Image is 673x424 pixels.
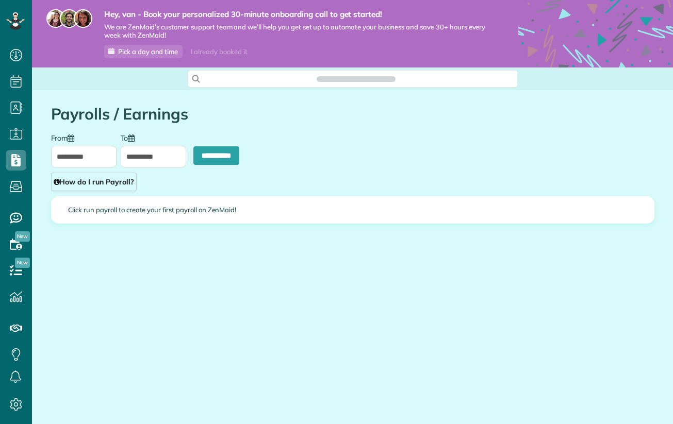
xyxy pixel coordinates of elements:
[15,231,30,242] span: New
[60,9,78,28] img: jorge-587dff0eeaa6aab1f244e6dc62b8924c3b6ad411094392a53c71c6c4a576187d.jpg
[51,133,80,142] label: From
[118,47,178,56] span: Pick a day and time
[15,258,30,268] span: New
[104,23,487,40] span: We are ZenMaid’s customer support team and we’ll help you get set up to automate your business an...
[51,106,654,123] h1: Payrolls / Earnings
[104,9,487,20] strong: Hey, van - Book your personalized 30-minute onboarding call to get started!
[104,45,183,58] a: Pick a day and time
[52,197,654,223] div: Click run payroll to create your first payroll on ZenMaid!
[185,45,253,58] div: I already booked it
[46,9,65,28] img: maria-72a9807cf96188c08ef61303f053569d2e2a8a1cde33d635c8a3ac13582a053d.jpg
[51,173,137,191] a: How do I run Payroll?
[327,74,385,84] span: Search ZenMaid…
[74,9,92,28] img: michelle-19f622bdf1676172e81f8f8fba1fb50e276960ebfe0243fe18214015130c80e4.jpg
[121,133,140,142] label: To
